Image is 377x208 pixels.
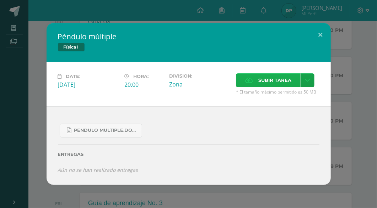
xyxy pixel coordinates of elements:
span: Date: [66,74,81,79]
a: Pendulo multiple.docx [60,124,142,137]
h2: Péndulo múltiple [58,32,319,41]
span: * El tamaño máximo permitido es 50 MB [236,89,319,95]
span: Hora: [134,74,149,79]
label: Entregas [58,152,319,157]
span: Subir tarea [258,74,291,87]
div: 20:00 [125,81,163,89]
label: Division: [169,73,230,79]
i: Aún no se han realizado entregas [58,167,138,173]
span: Física I [58,43,85,51]
div: [DATE] [58,81,119,89]
div: Zona [169,80,230,88]
button: Close (Esc) [311,23,331,47]
span: Pendulo multiple.docx [74,128,138,133]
